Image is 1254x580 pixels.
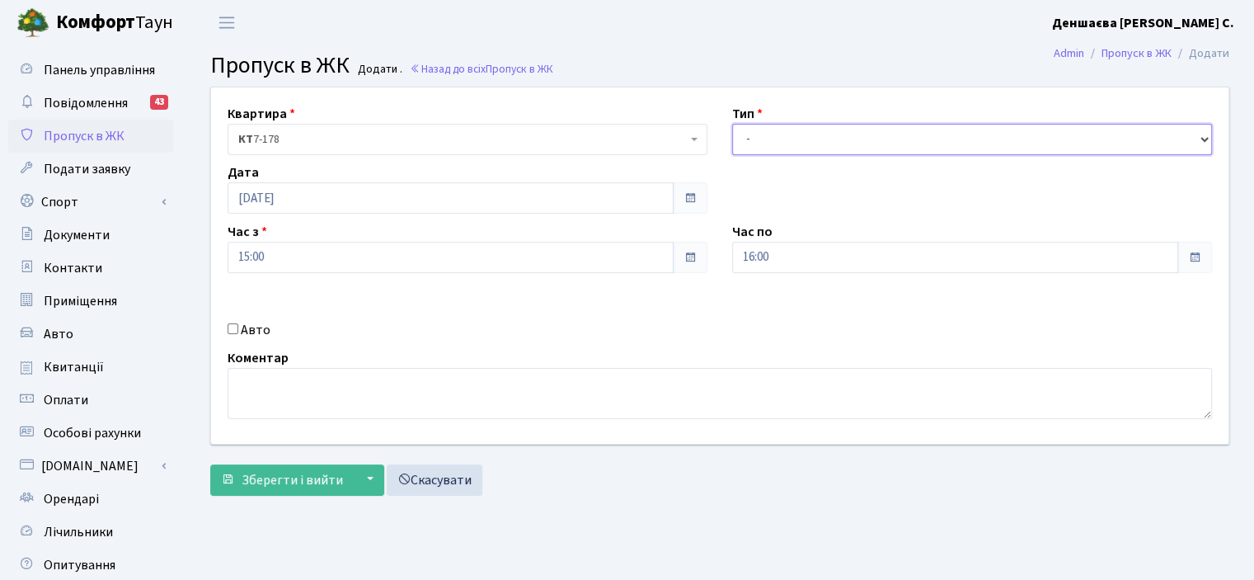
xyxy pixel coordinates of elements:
a: Панель управління [8,54,173,87]
label: Коментар [228,348,289,368]
span: Авто [44,325,73,343]
a: Деншаєва [PERSON_NAME] С. [1052,13,1234,33]
div: 43 [150,95,168,110]
a: Пропуск в ЖК [1101,45,1172,62]
button: Зберегти і вийти [210,464,354,496]
span: Панель управління [44,61,155,79]
span: Таун [56,9,173,37]
a: Авто [8,318,173,351]
span: Опитування [44,556,115,574]
a: Квитанції [8,351,173,384]
a: [DOMAIN_NAME] [8,450,173,483]
label: Квартира [228,104,295,124]
label: Дата [228,163,259,182]
span: Особові рахунки [44,424,141,442]
span: <b>КТ</b>&nbsp;&nbsp;&nbsp;&nbsp;7-178 [238,131,687,148]
a: Повідомлення43 [8,87,173,120]
label: Авто [241,320,270,340]
span: Оплати [44,391,88,409]
a: Орендарі [8,483,173,516]
label: Час з [228,222,267,242]
b: КТ [238,131,253,148]
li: Додати [1172,45,1229,63]
a: Оплати [8,384,173,417]
span: Зберегти і вийти [242,471,343,489]
nav: breadcrumb [1029,36,1254,71]
span: Пропуск в ЖК [44,127,124,145]
a: Спорт [8,186,173,219]
span: Документи [44,226,110,244]
span: Квитанції [44,358,104,376]
span: <b>КТ</b>&nbsp;&nbsp;&nbsp;&nbsp;7-178 [228,124,707,155]
a: Скасувати [387,464,482,496]
a: Лічильники [8,516,173,549]
label: Тип [732,104,763,124]
span: Лічильники [44,523,113,541]
label: Час по [732,222,773,242]
a: Подати заявку [8,153,173,186]
a: Пропуск в ЖК [8,120,173,153]
a: Admin [1054,45,1084,62]
a: Особові рахунки [8,417,173,450]
span: Контакти [44,259,102,277]
button: Переключити навігацію [206,9,247,36]
span: Повідомлення [44,94,128,112]
a: Документи [8,219,173,252]
span: Приміщення [44,292,117,310]
small: Додати . [355,63,402,77]
span: Пропуск в ЖК [210,49,350,82]
a: Приміщення [8,285,173,318]
b: Комфорт [56,9,135,35]
b: Деншаєва [PERSON_NAME] С. [1052,14,1234,32]
span: Орендарі [44,490,99,508]
span: Подати заявку [44,160,130,178]
span: Пропуск в ЖК [486,61,553,77]
a: Контакти [8,252,173,285]
a: Назад до всіхПропуск в ЖК [410,61,553,77]
img: logo.png [16,7,49,40]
